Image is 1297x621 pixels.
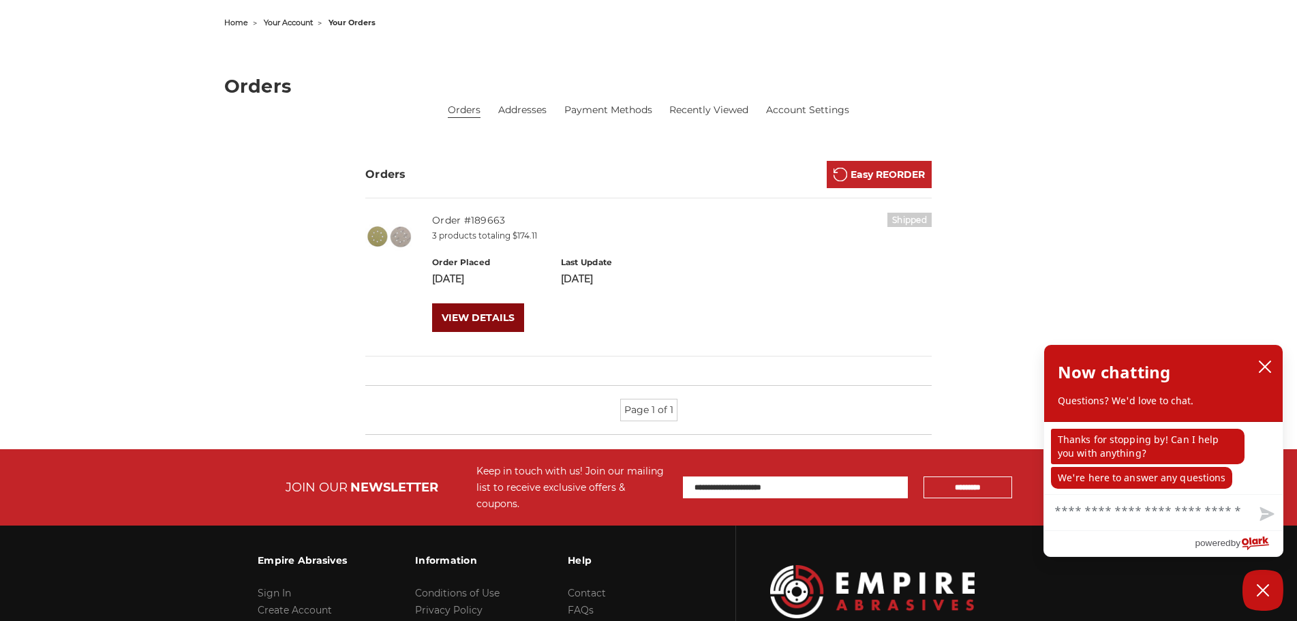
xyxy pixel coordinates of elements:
[432,273,464,285] span: [DATE]
[286,480,348,495] span: JOIN OUR
[766,103,849,117] a: Account Settings
[258,604,332,616] a: Create Account
[432,256,546,269] h6: Order Placed
[561,256,675,269] h6: Last Update
[561,273,593,285] span: [DATE]
[1058,359,1170,386] h2: Now chatting
[1254,357,1276,377] button: close chatbox
[669,103,748,117] a: Recently Viewed
[415,587,500,599] a: Conditions of Use
[365,213,413,260] img: 5 inch 8 hole gold velcro disc stack
[1242,570,1283,611] button: Close Chatbox
[568,546,660,575] h3: Help
[1051,467,1232,489] p: We're here to answer any questions
[329,18,376,27] span: your orders
[264,18,313,27] a: your account
[415,604,483,616] a: Privacy Policy
[415,546,500,575] h3: Information
[432,303,524,332] a: VIEW DETAILS
[770,565,975,618] img: Empire Abrasives Logo Image
[1249,499,1283,530] button: Send message
[224,18,248,27] a: home
[1195,531,1283,556] a: Powered by Olark
[827,161,932,188] a: Easy REORDER
[568,604,594,616] a: FAQs
[1195,534,1230,551] span: powered
[432,230,932,242] p: 3 products totaling $174.11
[258,546,347,575] h3: Empire Abrasives
[498,103,547,117] a: Addresses
[564,103,652,117] a: Payment Methods
[365,166,406,183] h3: Orders
[224,77,1073,95] h1: Orders
[1044,422,1283,494] div: chat
[568,587,606,599] a: Contact
[1043,344,1283,557] div: olark chatbox
[258,587,291,599] a: Sign In
[1058,394,1269,408] p: Questions? We'd love to chat.
[432,214,505,226] a: Order #189663
[620,399,677,421] li: Page 1 of 1
[350,480,438,495] span: NEWSLETTER
[1231,534,1240,551] span: by
[887,213,932,227] h6: Shipped
[448,103,480,118] li: Orders
[1051,429,1245,464] p: Thanks for stopping by! Can I help you with anything?
[476,463,669,512] div: Keep in touch with us! Join our mailing list to receive exclusive offers & coupons.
